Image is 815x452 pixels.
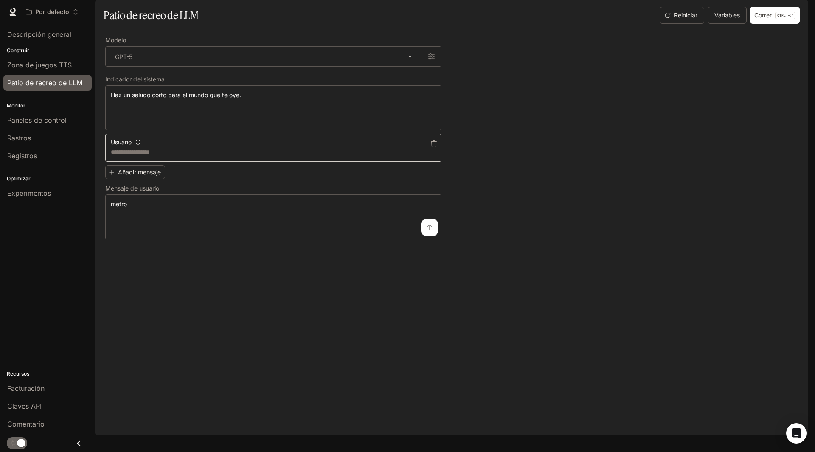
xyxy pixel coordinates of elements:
button: Reiniciar [660,7,704,24]
font: GPT-5 [115,53,132,60]
div: Abrir Intercom Messenger [786,423,807,444]
font: Mensaje de usuario [105,185,159,192]
font: Correr [754,11,772,19]
button: Variables [708,7,747,24]
button: CorrerCTRL +⏎ [750,7,800,24]
font: Indicador del sistema [105,76,165,83]
font: ⏎ [790,13,793,18]
font: CTRL + [777,13,790,17]
div: GPT-5 [106,47,421,66]
font: Variables [714,11,740,19]
font: Por defecto [35,8,69,15]
button: Usuario [109,135,142,149]
font: Usuario [111,138,132,146]
button: Abrir el menú del espacio de trabajo [22,3,82,20]
font: Patio de recreo de LLM [104,9,198,22]
font: Añadir mensaje [118,168,161,176]
font: Reiniciar [674,11,697,19]
font: Modelo [105,36,126,44]
button: Añadir mensaje [105,165,165,179]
